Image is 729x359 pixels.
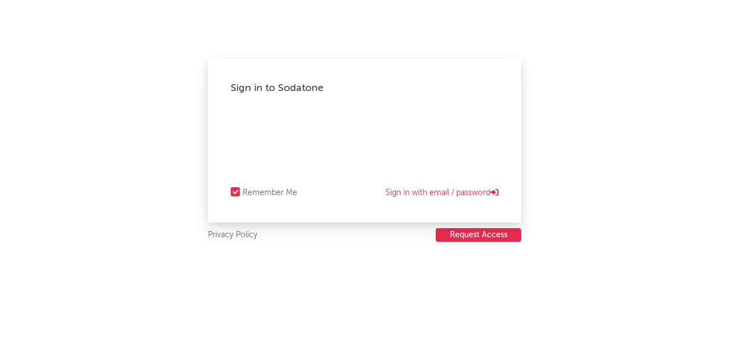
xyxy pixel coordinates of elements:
div: Remember Me [243,186,297,200]
div: Sign in to Sodatone [231,81,498,95]
button: Request Access [436,228,521,242]
a: Request Access [436,228,521,242]
a: Sign in with email / password [386,186,498,200]
a: Privacy Policy [208,228,257,242]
